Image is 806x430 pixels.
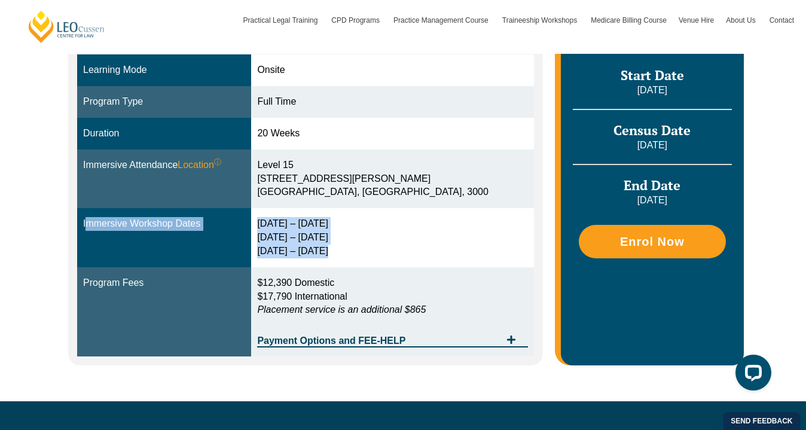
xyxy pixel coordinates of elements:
[257,63,527,77] div: Onsite
[83,63,245,77] div: Learning Mode
[257,291,347,301] span: $17,790 International
[496,3,585,38] a: Traineeship Workshops
[673,3,720,38] a: Venue Hire
[257,277,334,288] span: $12,390 Domestic
[573,139,732,152] p: [DATE]
[573,194,732,207] p: [DATE]
[257,336,500,346] span: Payment Options and FEE-HELP
[257,304,426,315] em: Placement service is an additional $865
[387,3,496,38] a: Practice Management Course
[257,95,527,109] div: Full Time
[621,66,684,84] span: Start Date
[764,3,800,38] a: Contact
[624,176,680,194] span: End Date
[83,158,245,172] div: Immersive Attendance
[720,3,763,38] a: About Us
[83,276,245,290] div: Program Fees
[613,121,691,139] span: Census Date
[257,158,527,200] div: Level 15 [STREET_ADDRESS][PERSON_NAME] [GEOGRAPHIC_DATA], [GEOGRAPHIC_DATA], 3000
[237,3,326,38] a: Practical Legal Training
[27,10,106,44] a: [PERSON_NAME] Centre for Law
[257,127,527,141] div: 20 Weeks
[178,158,221,172] span: Location
[83,127,245,141] div: Duration
[257,217,527,258] div: [DATE] – [DATE] [DATE] – [DATE] [DATE] – [DATE]
[573,84,732,97] p: [DATE]
[585,3,673,38] a: Medicare Billing Course
[83,217,245,231] div: Immersive Workshop Dates
[325,3,387,38] a: CPD Programs
[214,158,221,166] sup: ⓘ
[579,225,726,258] a: Enrol Now
[620,236,685,248] span: Enrol Now
[83,95,245,109] div: Program Type
[726,350,776,400] iframe: LiveChat chat widget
